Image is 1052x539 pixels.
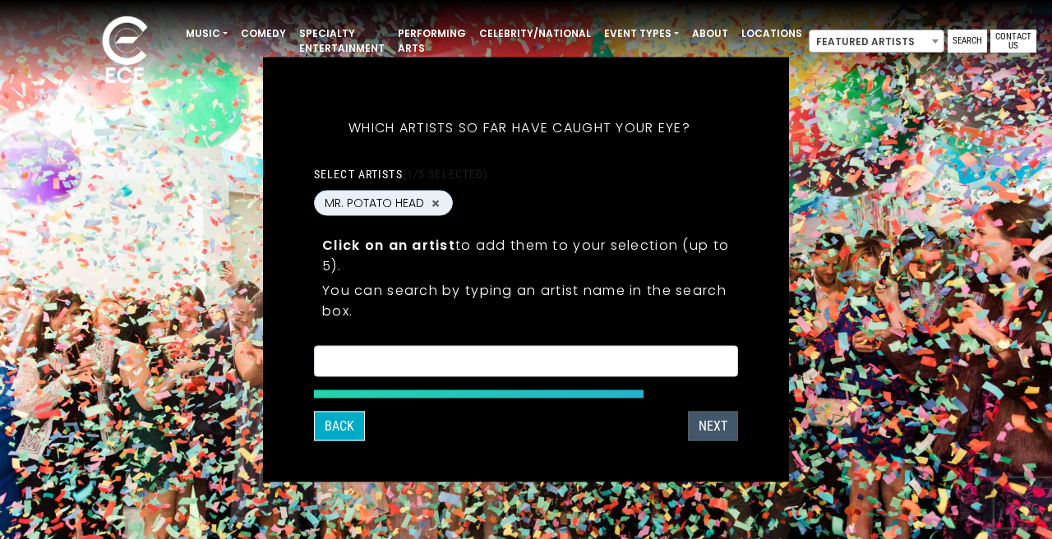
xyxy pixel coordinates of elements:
a: Specialty Entertainment [293,20,391,62]
strong: Click on an artist [322,236,455,255]
span: (1/5 selected) [403,168,488,181]
label: Select artists [314,167,487,182]
p: to add them to your selection (up to 5). [322,235,730,276]
a: Contact Us [990,30,1036,53]
a: Comedy [234,20,293,48]
span: Featured Artists [810,30,944,53]
textarea: Search [325,357,727,371]
h5: Which artists so far have caught your eye? [314,99,725,158]
img: ece_new_logo_whitev2-1.png [84,12,166,91]
span: MR. POTATO HEAD [325,195,424,212]
a: About [685,20,735,48]
a: Music [179,20,234,48]
a: Performing Arts [391,20,473,62]
a: Celebrity/National [473,20,598,48]
a: Locations [735,20,809,48]
span: Featured Artists [809,30,944,53]
button: Remove MR. POTATO HEAD [429,196,442,210]
button: Next [688,412,738,441]
button: Back [314,412,365,441]
a: Event Types [598,20,685,48]
p: You can search by typing an artist name in the search box. [322,280,730,321]
a: Search [948,30,987,53]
